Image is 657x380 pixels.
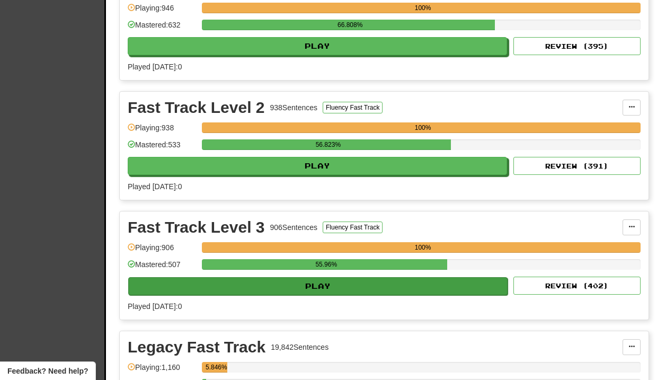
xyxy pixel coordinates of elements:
[205,242,641,253] div: 100%
[128,20,197,37] div: Mastered: 632
[128,37,507,55] button: Play
[205,122,641,133] div: 100%
[128,339,265,355] div: Legacy Fast Track
[128,242,197,260] div: Playing: 906
[128,362,197,379] div: Playing: 1,160
[128,139,197,157] div: Mastered: 533
[205,3,641,13] div: 100%
[128,219,265,235] div: Fast Track Level 3
[513,277,641,295] button: Review (402)
[128,302,182,311] span: Played [DATE]: 0
[128,63,182,71] span: Played [DATE]: 0
[128,100,265,116] div: Fast Track Level 2
[323,222,383,233] button: Fluency Fast Track
[513,37,641,55] button: Review (395)
[7,366,88,376] span: Open feedback widget
[271,342,328,352] div: 19,842 Sentences
[128,122,197,140] div: Playing: 938
[205,20,495,30] div: 66.808%
[323,102,383,113] button: Fluency Fast Track
[128,3,197,20] div: Playing: 946
[270,222,318,233] div: 906 Sentences
[205,139,451,150] div: 56.823%
[128,277,508,295] button: Play
[128,259,197,277] div: Mastered: 507
[128,182,182,191] span: Played [DATE]: 0
[205,362,227,373] div: 5.846%
[270,102,318,113] div: 938 Sentences
[513,157,641,175] button: Review (391)
[128,157,507,175] button: Play
[205,259,447,270] div: 55.96%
